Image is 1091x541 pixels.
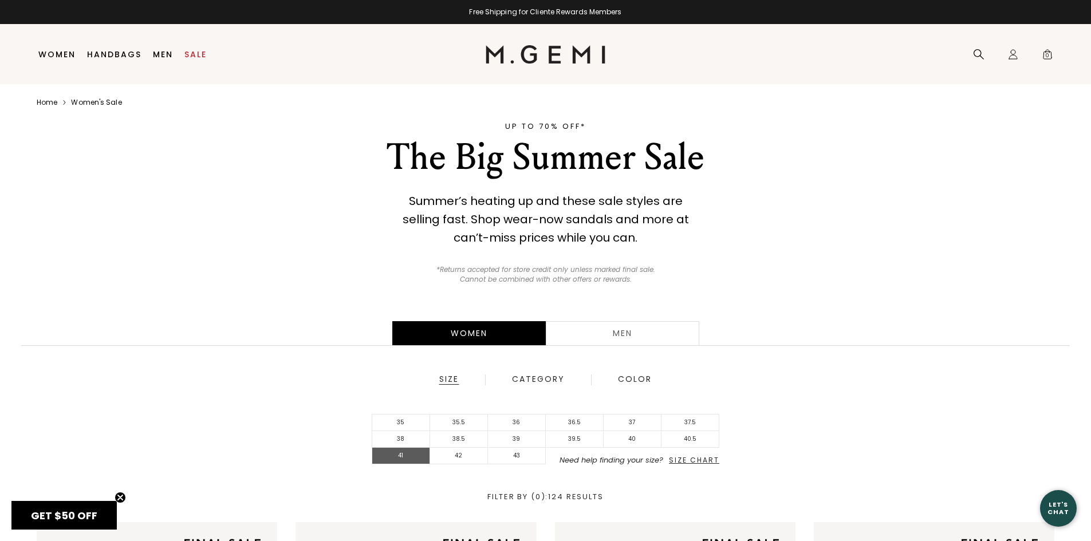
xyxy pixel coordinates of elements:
li: 35.5 [430,414,488,431]
a: Women's sale [71,98,121,107]
p: *Returns accepted for store credit only unless marked final sale. Cannot be combined with other o... [430,265,661,285]
div: Let's Chat [1040,501,1077,515]
a: Sale [184,50,207,59]
button: Close teaser [115,492,126,503]
li: 42 [430,448,488,464]
li: 40.5 [661,431,719,448]
a: Women [38,50,76,59]
li: 35 [372,414,430,431]
div: Women [392,321,546,345]
li: Need help finding your size? [546,456,719,464]
div: The Big Summer Sale [347,137,745,178]
a: Handbags [87,50,141,59]
div: Category [511,374,565,385]
li: 41 [372,448,430,464]
a: Home [37,98,57,107]
li: 38 [372,431,430,448]
div: GET $50 OFFClose teaser [11,501,117,530]
li: 36.5 [546,414,604,431]
span: GET $50 OFF [31,508,97,523]
div: UP TO 70% OFF* [347,121,745,132]
a: Men [153,50,173,59]
li: 37.5 [661,414,719,431]
div: Summer’s heating up and these sale styles are selling fast. Shop wear-now sandals and more at can... [391,192,700,247]
div: Filter By (0) : 124 Results [14,493,1077,501]
img: M.Gemi [486,45,605,64]
div: Size [439,374,459,385]
li: 36 [488,414,546,431]
div: Color [617,374,652,385]
li: 40 [604,431,661,448]
a: Men [546,321,699,345]
li: 43 [488,448,546,464]
li: 38.5 [430,431,488,448]
span: Size Chart [669,455,719,465]
li: 39.5 [546,431,604,448]
li: 37 [604,414,661,431]
li: 39 [488,431,546,448]
span: 0 [1042,51,1053,62]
